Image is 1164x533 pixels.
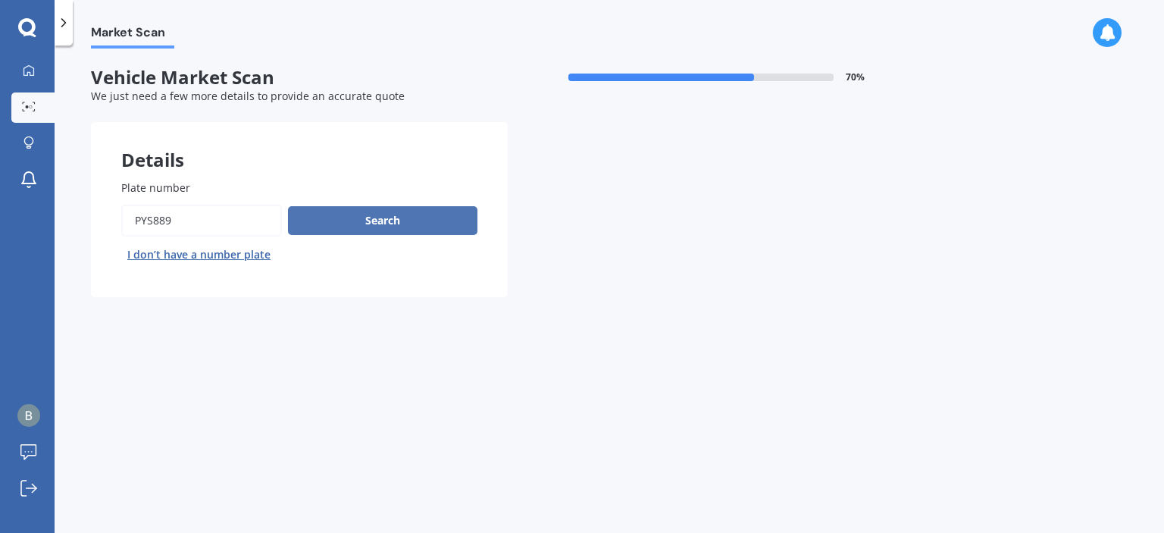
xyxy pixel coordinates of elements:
[288,206,477,235] button: Search
[121,205,282,237] input: Enter plate number
[846,72,865,83] span: 70 %
[91,25,174,45] span: Market Scan
[91,67,508,89] span: Vehicle Market Scan
[91,89,405,103] span: We just need a few more details to provide an accurate quote
[121,243,277,267] button: I don’t have a number plate
[91,122,508,168] div: Details
[121,180,190,195] span: Plate number
[17,404,40,427] img: ACg8ocJsHl6FsjMfWu63MZoWN3MGPIdURLc6_yfVduPmbeA-W_UTJA=s96-c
